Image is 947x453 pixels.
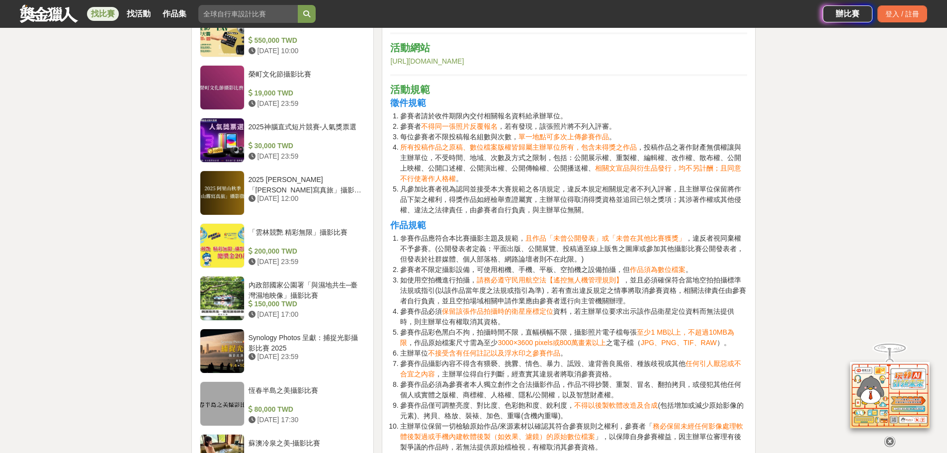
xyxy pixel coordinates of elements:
span: 所有投稿作品之原稿、數位檔案版權皆歸屬主辦單位所有，包含未得獎之作品 [400,143,637,151]
strong: 活動網站 [390,42,430,53]
div: [DATE] 10:00 [249,46,362,56]
li: 如使用空拍機進行拍攝， ，並且必須確保符合當地空拍拍攝標準法規或指引(以該作品當年度之法規或指引為準)，若有查出違反規定之情事將取消參賽資格，相關法律責任由參賽者自行負責，並且空拍場域相關申請作... [400,275,747,306]
a: 2025 [PERSON_NAME]「[PERSON_NAME]寫真旅」攝影徵件 [DATE] 12:00 [200,171,366,215]
a: 「雲林競艷 精彩無限」攝影比賽 200,000 TWD [DATE] 23:59 [200,223,366,268]
div: [DATE] 17:30 [249,415,362,425]
li: 參賽作品僅可調整亮度、對比度、色彩飽和度、銳利度， (包括增加或減少原始影像的元素)、拷貝、格放、裝裱、加色、重曝(含機內重曝)。 [400,400,747,421]
span: 不得同一張照片反覆報名 [421,122,498,130]
div: [DATE] 23:59 [249,257,362,267]
span: 請務必遵守民用航空法【遙控無人機管理規則】 [477,276,623,284]
li: 參賽作品應符合本比賽攝影主題及規範， ，違反者視同棄權不予參賽。(公開發表者定義：平面出版、公開展覽、投稿過至線上販售之圖庫或參加其他攝影比賽公開發表者，但發表於社群媒體、個人部落格、網路論壇者... [400,233,747,265]
div: 150,000 TWD [249,299,362,309]
li: ，投稿作品之著作財產無償權讓與主辦單位，不受時間、地域、次數及方式之限制，包括：公開展示權、重製權、編輯權、改作權、散布權、公開上映權、公開口述權、公開演出權、公開傳輸權、公開播送權、 。 [400,142,747,184]
div: [DATE] 23:59 [249,352,362,362]
a: 內政部國家公園署「與濕地共生─臺灣濕地映像」攝影比賽 150,000 TWD [DATE] 17:00 [200,276,366,321]
li: 參賽者 ，若有發現，該張照片將不列入評審。 [400,121,747,132]
li: 每位參賽者不限投稿報名組數與次數， 。 [400,132,747,142]
li: 主辦單位保留一切檢驗原始作品/來源素材以確認其符合參賽規則之權利，參賽者「 」，以保障自身參賽權益，因主辦單位審理有後製爭議的作品時，若無法提供原始檔檢視，有權取消其參賽資格。 [400,421,747,453]
a: 辦比賽 [823,5,872,22]
li: 參賽作品彩色黑白不拘，拍攝時間不限，直幅橫幅不限，攝影照片電子檔每張 ，作品原始檔案尺寸需為至少 之電子檔（ ）。 [400,327,747,348]
img: d2146d9a-e6f6-4337-9592-8cefde37ba6b.png [850,362,930,428]
li: 參賽作品攝影內容不得含有猥褻、挑釁、情色、暴力、詆毀、違背善良風俗、種族歧視或其他 ，主辦單位得自行判斷，經查實其違規者將取消參賽資格。 [400,359,747,379]
div: 登入 / 註冊 [877,5,927,22]
a: 找比賽 [87,7,119,21]
div: 30,000 TWD [249,141,362,151]
div: 內政部國家公園署「與濕地共生─臺灣濕地映像」攝影比賽 [249,280,362,299]
strong: 活動規範 [390,84,430,95]
a: Synology Photos 呈獻：捕捉光影攝影比賽 2025 [DATE] 23:59 [200,329,366,373]
span: 作品須為數位檔案 [630,266,686,273]
a: [URL][DOMAIN_NAME] [390,57,464,65]
span: 不接受含有任何註記以及浮水印之參賽作品 [428,349,560,357]
div: 榮町文化節攝影比賽 [249,69,362,88]
a: 恆春半島之美攝影比賽 80,000 TWD [DATE] 17:30 [200,381,366,426]
li: 凡參加比賽者視為認同並接受本大賽規範之各項規定，違反本規定相關規定者不列入評審，且主辦單位保留將作品下架之權利，得獎作品如經檢舉查證屬實，主辦單位得取消得獎資格並追回已領之獎項；其涉著作權或其他... [400,184,747,215]
div: 2025 [PERSON_NAME]「[PERSON_NAME]寫真旅」攝影徵件 [249,175,362,193]
div: 19,000 TWD [249,88,362,98]
div: [DATE] 23:59 [249,98,362,109]
span: 單一地點可多次上傳參賽作品 [518,133,609,141]
span: 且作品「未曾公開發表」或「未曾在其他比賽獲獎」 [525,234,686,242]
span: 不得以後製軟體改造及合成 [574,401,658,409]
div: 550,000 TWD [249,35,362,46]
div: [DATE] 17:00 [249,309,362,320]
li: 參賽者不限定攝影設備，可使用相機、手機、平板、空拍機之設備拍攝，但 。 [400,265,747,275]
span: JPG、PNG、TIF、RAW [641,339,717,347]
a: 找活動 [123,7,155,21]
div: 「雲林競艷 精彩無限」攝影比賽 [249,227,362,246]
div: 恆春半島之美攝影比賽 [249,385,362,404]
div: [DATE] 23:59 [249,151,362,162]
a: 2025神腦直式短片競賽-人氣獎票選 30,000 TWD [DATE] 23:59 [200,118,366,163]
strong: 徵件規範 [390,98,426,108]
div: 80,000 TWD [249,404,362,415]
li: 參賽作品必須為參賽者本人獨立創作之合法攝影作品，作品不得抄襲、重製、冒名、翻拍拷貝，或侵犯其他任何個人或實體之版權、商標權、人格權、隱私/公開權，以及智慧財產權。 [400,379,747,400]
div: 2025神腦直式短片競賽-人氣獎票選 [249,122,362,141]
div: 200,000 TWD [249,246,362,257]
span: 保留該張作品拍攝時的衛星座標定位 [442,307,553,315]
a: 作品集 [159,7,190,21]
li: 主辦單位 。 [400,348,747,359]
input: 全球自行車設計比賽 [198,5,298,23]
span: 3000×3600 pixels或800萬畫素以上 [498,339,606,347]
strong: 作品規範 [390,220,426,230]
li: 參賽者請於收件期限內交付相關報名資料給承辦單位。 [400,111,747,121]
a: 榮町文化節攝影比賽 19,000 TWD [DATE] 23:59 [200,65,366,110]
a: 2025麥味登微電影暨短影音創作大賽 550,000 TWD [DATE] 10:00 [200,12,366,57]
div: [DATE] 12:00 [249,193,362,204]
div: Synology Photos 呈獻：捕捉光影攝影比賽 2025 [249,333,362,352]
li: 參賽作品必須 資料，若主辦單位要求出示該作品衛星定位資料而無法提供時，則主辦單位有權取消其資格。 [400,306,747,327]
